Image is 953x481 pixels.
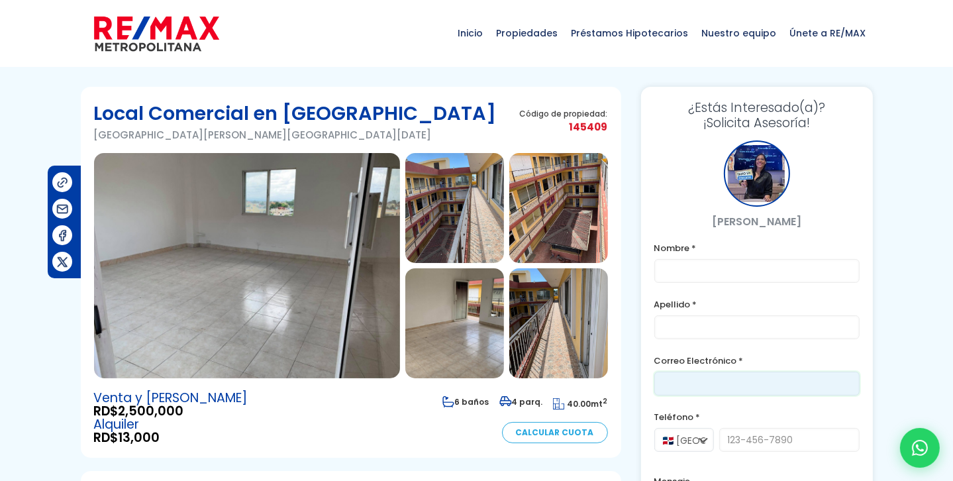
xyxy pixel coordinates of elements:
[565,13,695,53] span: Préstamos Hipotecarios
[94,431,248,445] span: RD$
[94,392,248,405] span: Venta y [PERSON_NAME]
[452,13,490,53] span: Inicio
[654,296,860,313] label: Apellido *
[509,268,608,378] img: Local Comercial en Villa Mella
[94,127,497,143] p: [GEOGRAPHIC_DATA][PERSON_NAME][GEOGRAPHIC_DATA][DATE]
[553,398,608,409] span: mt
[405,153,504,263] img: Local Comercial en Villa Mella
[509,153,608,263] img: Local Comercial en Villa Mella
[603,396,608,406] sup: 2
[654,100,860,115] span: ¿Estás Interesado(a)?
[94,418,248,431] span: Alquiler
[94,153,400,378] img: Local Comercial en Villa Mella
[719,428,860,452] input: 123-456-7890
[520,119,608,135] span: 145409
[502,422,608,443] a: Calcular Cuota
[94,405,248,418] span: RD$
[94,100,497,127] h1: Local Comercial en [GEOGRAPHIC_DATA]
[499,396,543,407] span: 4 parq.
[119,402,184,420] span: 2,500,000
[490,13,565,53] span: Propiedades
[654,240,860,256] label: Nombre *
[724,140,790,207] div: PATRICIA LEYBA
[520,109,608,119] span: Código de propiedad:
[56,202,70,216] img: Compartir
[568,398,591,409] span: 40.00
[119,429,160,447] span: 13,000
[56,255,70,269] img: Compartir
[654,100,860,131] h3: ¡Solicita Asesoría!
[783,13,873,53] span: Únete a RE/MAX
[405,268,504,378] img: Local Comercial en Villa Mella
[56,229,70,242] img: Compartir
[442,396,489,407] span: 6 baños
[695,13,783,53] span: Nuestro equipo
[654,409,860,425] label: Teléfono *
[654,213,860,230] p: [PERSON_NAME]
[56,176,70,189] img: Compartir
[654,352,860,369] label: Correo Electrónico *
